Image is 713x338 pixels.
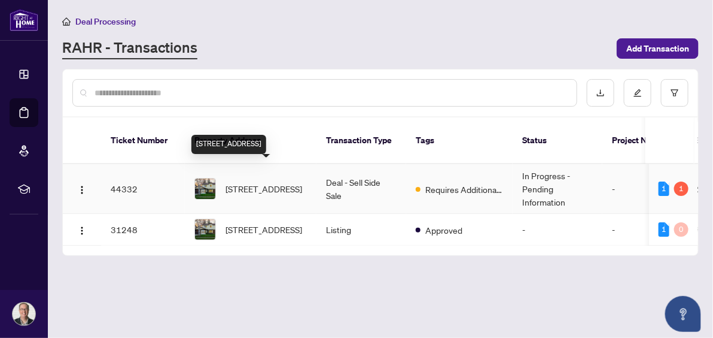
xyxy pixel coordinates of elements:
td: Listing [316,214,406,246]
img: Profile Icon [13,303,35,325]
span: download [596,89,605,97]
td: - [602,214,674,246]
span: [STREET_ADDRESS] [226,223,302,236]
th: Transaction Type [316,117,406,164]
span: home [62,17,71,26]
span: Requires Additional Docs [425,183,503,196]
div: 0 [674,222,688,237]
button: edit [624,79,651,107]
div: [STREET_ADDRESS] [191,135,266,154]
span: Approved [425,224,462,237]
td: 31248 [101,214,185,246]
span: edit [633,89,642,97]
span: Deal Processing [75,16,136,27]
button: download [587,79,614,107]
th: Status [513,117,602,164]
button: Logo [72,220,92,239]
th: Ticket Number [101,117,185,164]
span: [STREET_ADDRESS] [226,182,302,195]
td: 44332 [101,164,185,214]
a: RAHR - Transactions [62,38,197,59]
td: - [602,164,674,214]
td: - [513,214,602,246]
td: Deal - Sell Side Sale [316,164,406,214]
img: thumbnail-img [195,219,215,240]
td: In Progress - Pending Information [513,164,602,214]
img: thumbnail-img [195,179,215,199]
th: Project Name [602,117,674,164]
div: 1 [659,222,669,237]
img: logo [10,9,38,31]
button: Add Transaction [617,38,699,59]
th: Property Address [185,117,316,164]
button: Open asap [665,296,701,332]
button: Logo [72,179,92,198]
div: 1 [659,182,669,196]
div: 1 [674,182,688,196]
img: Logo [77,185,87,195]
span: filter [671,89,679,97]
span: Add Transaction [626,39,689,58]
button: filter [661,79,688,107]
th: Tags [406,117,513,164]
img: Logo [77,226,87,236]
